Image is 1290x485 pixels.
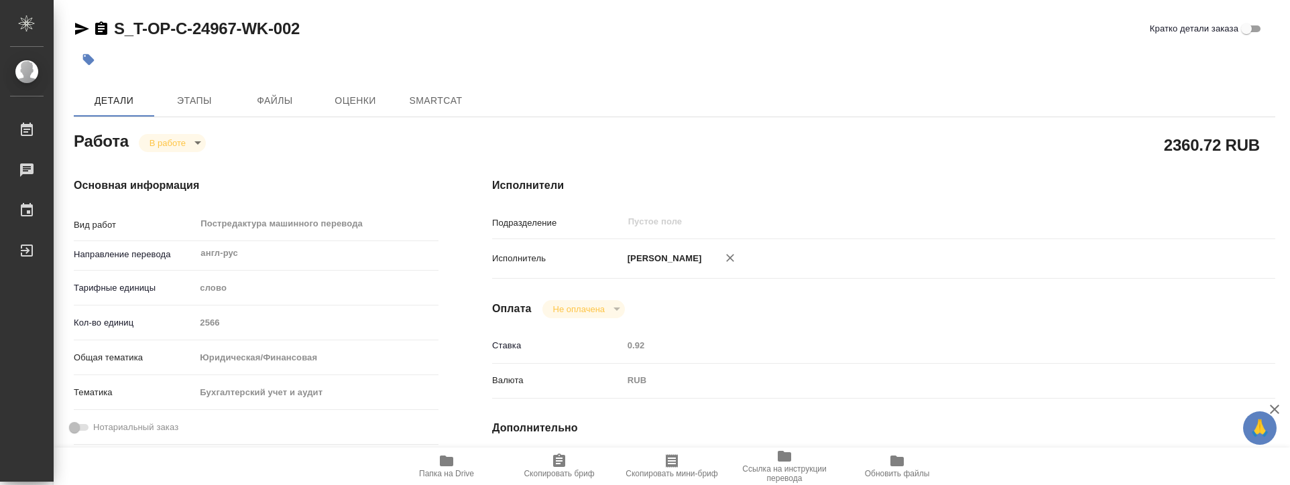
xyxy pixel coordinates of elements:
input: Пустое поле [195,313,438,332]
h4: Основная информация [74,178,438,194]
div: В работе [139,134,206,152]
p: Вид работ [74,218,195,232]
span: SmartCat [404,92,468,109]
p: Направление перевода [74,248,195,261]
p: Подразделение [492,216,623,230]
span: Этапы [162,92,227,109]
div: В работе [542,300,625,318]
span: Файлы [243,92,307,109]
button: Обновить файлы [841,447,953,485]
button: Скопировать мини-бриф [615,447,728,485]
button: В работе [145,137,190,149]
span: Папка на Drive [419,469,474,478]
span: Скопировать бриф [524,469,594,478]
button: Не оплачена [549,303,609,315]
div: слово [195,277,438,299]
h4: Дополнительно [492,420,1275,436]
p: [PERSON_NAME] [623,252,702,265]
input: Пустое поле [623,336,1210,355]
h2: 2360.72 RUB [1164,133,1260,156]
button: Скопировать ссылку для ЯМессенджера [74,21,90,37]
span: Ссылка на инструкции перевода [736,464,833,483]
button: 🙏 [1243,411,1277,445]
span: Оценки [323,92,388,109]
h4: Исполнители [492,178,1275,194]
button: Ссылка на инструкции перевода [728,447,841,485]
p: Ставка [492,339,623,352]
h4: Оплата [492,301,532,317]
p: Кол-во единиц [74,316,195,330]
span: Скопировать мини-бриф [626,469,717,478]
div: Юридическая/Финансовая [195,346,438,369]
p: Тарифные единицы [74,281,195,295]
p: Тематика [74,386,195,399]
button: Скопировать ссылку [93,21,109,37]
button: Добавить тэг [74,45,103,74]
span: Детали [82,92,146,109]
a: S_T-OP-C-24967-WK-002 [114,19,300,38]
span: Кратко детали заказа [1150,22,1238,36]
p: Исполнитель [492,252,623,265]
p: Валюта [492,374,623,387]
h2: Работа [74,128,129,152]
div: Бухгалтерский учет и аудит [195,381,438,404]
button: Папка на Drive [390,447,503,485]
div: RUB [623,369,1210,392]
span: Нотариальный заказ [93,421,178,434]
span: Обновить файлы [865,469,930,478]
p: Общая тематика [74,351,195,364]
button: Удалить исполнителя [715,243,745,273]
span: 🙏 [1248,414,1271,442]
button: Скопировать бриф [503,447,615,485]
input: Пустое поле [627,214,1179,230]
